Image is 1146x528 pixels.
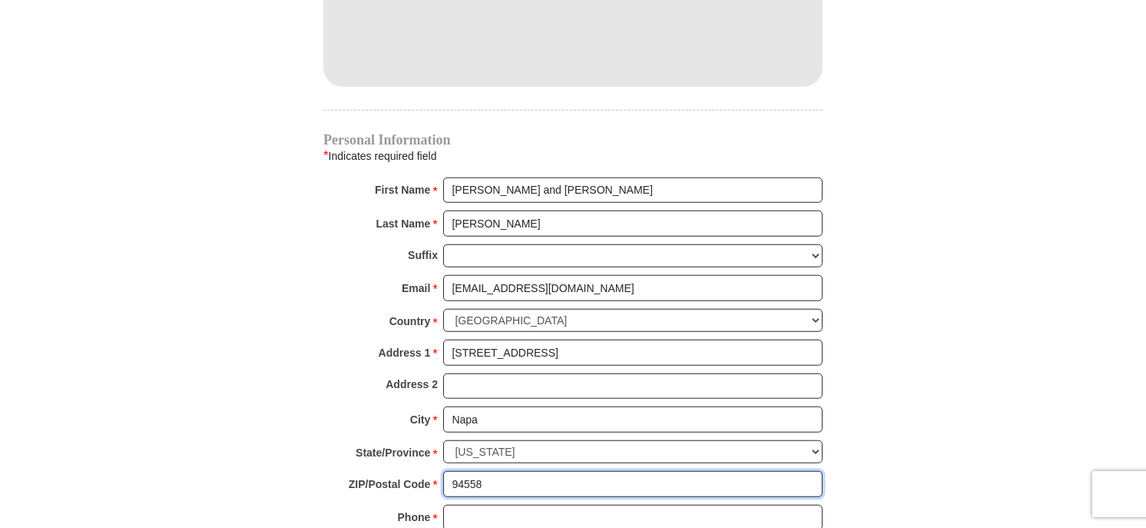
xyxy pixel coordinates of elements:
strong: Last Name [376,213,431,234]
strong: Country [389,310,431,332]
strong: First Name [375,179,430,201]
h4: Personal Information [323,134,823,146]
strong: Address 1 [379,342,431,364]
strong: ZIP/Postal Code [349,473,431,495]
div: Indicates required field [323,146,823,166]
strong: City [410,409,430,430]
strong: Email [402,277,430,299]
strong: Suffix [408,244,438,266]
strong: State/Province [356,442,430,463]
strong: Phone [398,506,431,528]
strong: Address 2 [386,374,438,395]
